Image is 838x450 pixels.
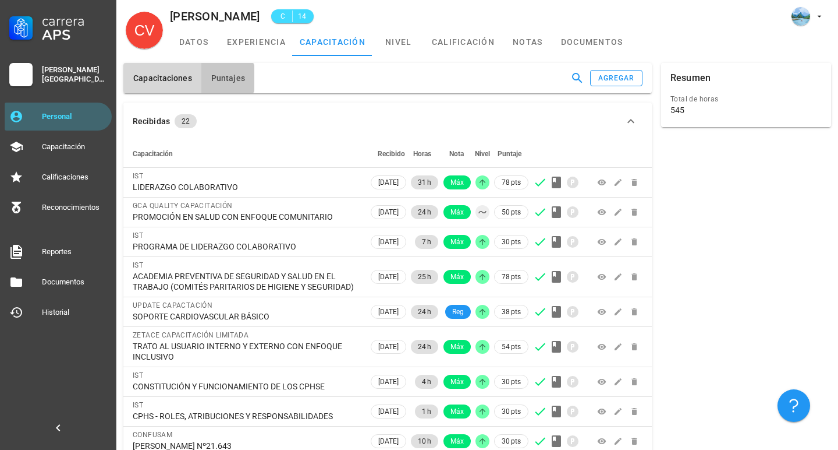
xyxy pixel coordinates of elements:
span: 24 h [418,305,431,319]
a: Historial [5,298,112,326]
div: LIDERAZGO COLABORATIVO [133,182,359,192]
span: Máx [450,375,464,389]
span: ZETACE CAPACITACIÓN LIMITADA [133,331,248,339]
a: Reportes [5,238,112,266]
div: TRATO AL USUARIO INTERNO Y EXTERNO CON ENFOQUE INCLUSIVO [133,341,359,362]
span: Capacitación [133,150,173,158]
span: 25 h [418,270,431,284]
span: Nivel [475,150,490,158]
a: Personal [5,103,112,131]
th: Capacitación [123,140,368,168]
span: [DATE] [378,176,399,189]
span: Recibido [378,150,405,158]
div: CONSTITUCIÓN Y FUNCIONAMIENTO DE LOS CPHSE [133,381,359,392]
span: Reg [452,305,464,319]
span: [DATE] [378,375,399,388]
span: 78 pts [502,271,521,283]
th: Nota [441,140,473,168]
div: Calificaciones [42,173,107,182]
span: Capacitaciones [133,73,192,83]
div: Reportes [42,247,107,256]
span: [DATE] [378,305,399,318]
span: 50 pts [502,206,521,218]
th: Horas [409,140,441,168]
span: UPDATE CAPACTACIÓN [133,301,212,310]
span: 78 pts [502,177,521,188]
span: 30 pts [502,406,521,417]
span: Máx [450,270,464,284]
span: C [278,10,287,22]
a: Documentos [5,268,112,296]
button: Puntajes [201,63,254,93]
span: 24 h [418,340,431,354]
div: Carrera [42,14,107,28]
span: IST [133,231,143,240]
span: 31 h [418,175,431,189]
div: PROGRAMA DE LIDERAZGO COLABORATIVO [133,241,359,252]
span: Horas [413,150,431,158]
div: [PERSON_NAME] [170,10,260,23]
div: agregar [598,74,635,82]
a: calificación [425,28,502,56]
div: Total de horas [670,93,822,105]
div: Reconocimientos [42,203,107,212]
span: [DATE] [378,435,399,448]
div: PROMOCIÓN EN SALUD CON ENFOQUE COMUNITARIO [133,212,359,222]
span: 7 h [422,235,431,249]
span: Máx [450,434,464,448]
a: Calificaciones [5,163,112,191]
div: Capacitación [42,142,107,152]
div: Recibidas [133,115,170,128]
span: [DATE] [378,270,399,283]
span: Nota [449,150,464,158]
span: 38 pts [502,306,521,318]
button: Recibidas 22 [123,103,652,140]
span: Máx [450,405,464,419]
a: experiencia [220,28,293,56]
button: agregar [590,70,642,86]
div: Historial [42,308,107,317]
span: CV [134,12,155,49]
button: Capacitaciones [123,63,201,93]
a: datos [168,28,220,56]
span: 24 h [418,205,431,219]
span: IST [133,172,143,180]
span: CONFUSAM [133,431,172,439]
div: 545 [670,105,684,115]
span: GCA QUALITY CAPACITACIÓN [133,202,233,210]
span: [DATE] [378,405,399,418]
span: IST [133,261,143,269]
div: Resumen [670,63,711,93]
span: 54 pts [502,341,521,353]
span: 30 pts [502,435,521,447]
div: [PERSON_NAME][GEOGRAPHIC_DATA] [42,65,107,84]
div: Personal [42,112,107,121]
span: 1 h [422,405,431,419]
th: Recibido [368,140,409,168]
th: Nivel [473,140,492,168]
th: Puntaje [492,140,531,168]
a: Capacitación [5,133,112,161]
a: documentos [554,28,630,56]
span: IST [133,371,143,379]
span: 4 h [422,375,431,389]
span: Máx [450,340,464,354]
span: IST [133,401,143,409]
span: 22 [182,114,190,128]
div: CPHS - ROLES, ATRIBUCIONES Y RESPONSABILIDADES [133,411,359,421]
a: notas [502,28,554,56]
div: avatar [791,7,810,26]
span: 10 h [418,434,431,448]
span: 30 pts [502,376,521,388]
div: avatar [126,12,163,49]
span: Máx [450,235,464,249]
div: ACADEMIA PREVENTIVA DE SEGURIDAD Y SALUD EN EL TRABAJO (COMITÉS PARITARIOS DE HIGIENE Y SEGURIDAD) [133,271,359,292]
a: capacitación [293,28,372,56]
a: Reconocimientos [5,194,112,222]
span: 14 [297,10,307,22]
div: SOPORTE CARDIOVASCULAR BÁSICO [133,311,359,322]
span: Puntaje [498,150,521,158]
div: APS [42,28,107,42]
span: Máx [450,205,464,219]
span: [DATE] [378,206,399,219]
